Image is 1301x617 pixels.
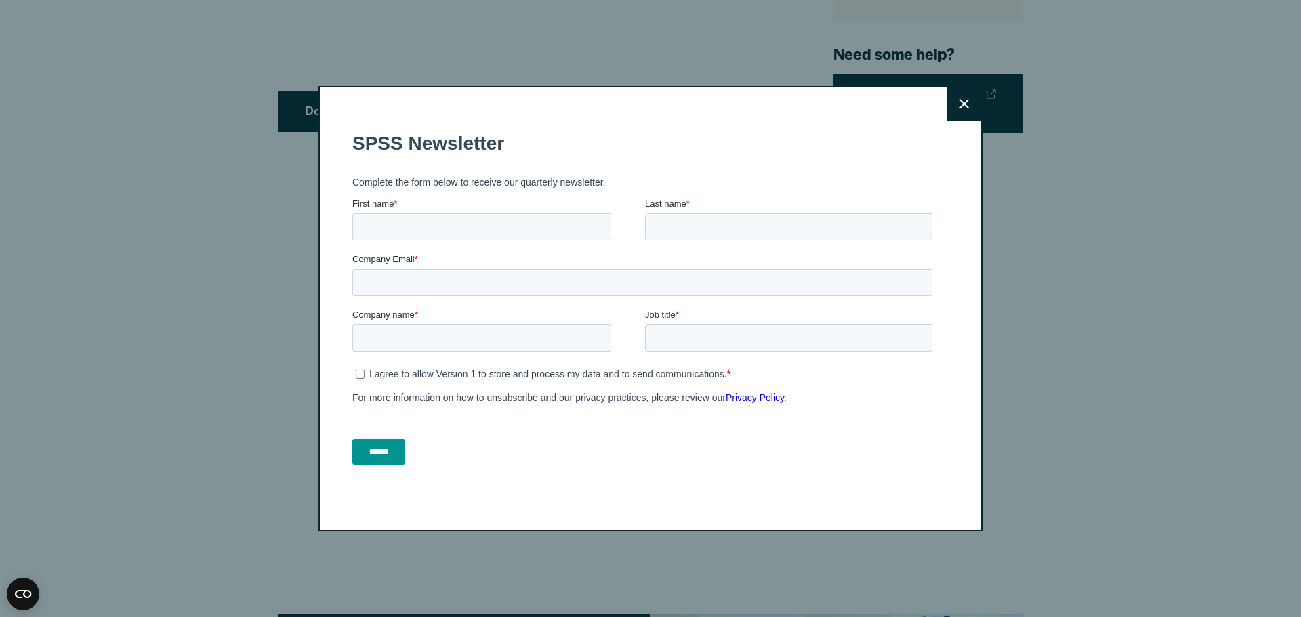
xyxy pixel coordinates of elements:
iframe: Form 0 [352,120,938,476]
svg: CookieBot Widget Icon [7,578,39,610]
button: Open CMP widget [7,578,39,610]
div: CookieBot Widget Contents [7,578,39,610]
a: Privacy Policy [373,272,432,283]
